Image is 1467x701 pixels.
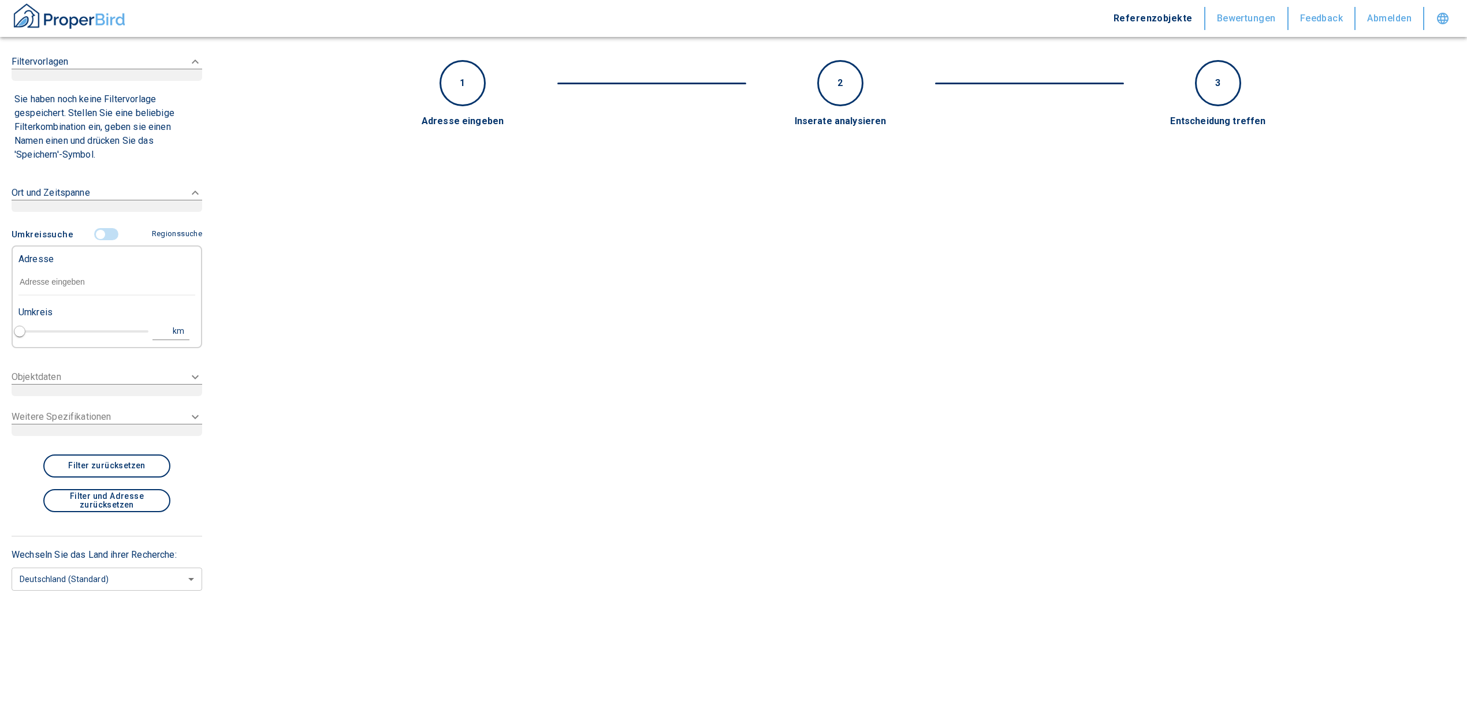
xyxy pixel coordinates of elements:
div: Ort und Zeitspanne [12,174,202,223]
input: Adresse eingeben [18,269,195,296]
p: 1 [460,76,465,90]
div: Filtervorlagen [12,223,202,354]
div: Filtervorlagen [12,92,202,165]
button: Filter und Adresse zurücksetzen [43,489,170,512]
p: Weitere Spezifikationen [12,410,111,424]
div: km [176,324,187,338]
p: Sie haben noch keine Filtervorlage gespeichert. Stellen Sie eine beliebige Filterkombination ein,... [14,92,199,162]
button: Referenzobjekte [1102,7,1205,30]
div: Filtervorlagen [12,43,202,92]
p: Filtervorlagen [12,55,68,69]
div: Weitere Spezifikationen [12,403,202,443]
button: km [152,323,189,340]
button: Abmelden [1356,7,1424,30]
button: Feedback [1289,7,1356,30]
button: Bewertungen [1205,7,1289,30]
img: ProperBird Logo and Home Button [12,2,127,31]
div: Objektdaten [12,363,202,403]
p: 2 [837,76,843,90]
button: Regionssuche [147,224,202,244]
p: 3 [1215,76,1220,90]
p: Adresse [18,252,54,266]
div: Inserate analysieren [699,115,982,128]
button: Filter zurücksetzen [43,454,170,478]
button: ProperBird Logo and Home Button [12,2,127,35]
p: Objektdaten [12,370,61,384]
div: Deutschland (Standard) [12,564,202,594]
p: Wechseln Sie das Land ihrer Recherche: [12,548,202,562]
button: Umkreissuche [12,223,78,245]
p: Umkreis [18,305,53,319]
div: Adresse eingeben [321,115,605,128]
p: Ort und Zeitspanne [12,186,90,200]
div: Entscheidung treffen [1077,115,1360,128]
